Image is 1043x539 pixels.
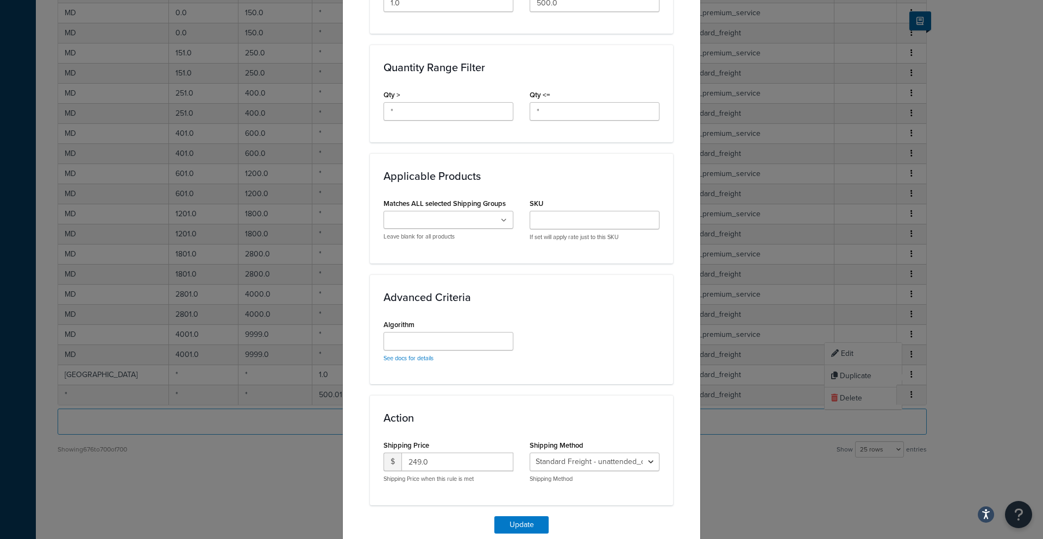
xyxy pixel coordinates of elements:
label: Shipping Method [530,441,583,449]
button: Update [494,516,549,534]
p: If set will apply rate just to this SKU [530,233,659,241]
p: Shipping Method [530,475,659,483]
span: $ [384,453,401,471]
label: Qty <= [530,91,550,99]
p: Shipping Price when this rule is met [384,475,513,483]
h3: Applicable Products [384,170,659,182]
h3: Quantity Range Filter [384,61,659,73]
h3: Action [384,412,659,424]
label: Matches ALL selected Shipping Groups [384,199,506,208]
label: Algorithm [384,321,414,329]
p: Leave blank for all products [384,233,513,241]
label: Shipping Price [384,441,429,449]
label: SKU [530,199,543,208]
h3: Advanced Criteria [384,291,659,303]
a: See docs for details [384,354,433,362]
label: Qty > [384,91,400,99]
